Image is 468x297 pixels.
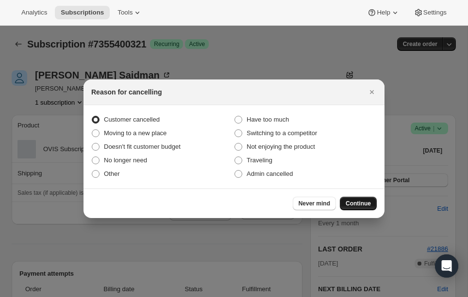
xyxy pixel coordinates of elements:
[377,9,390,16] span: Help
[247,116,289,123] span: Have too much
[247,129,317,137] span: Switching to a competitor
[247,170,293,177] span: Admin cancelled
[299,200,330,207] span: Never mind
[104,156,147,164] span: No longer need
[104,129,167,137] span: Moving to a new place
[104,116,160,123] span: Customer cancelled
[435,254,458,278] div: Open Intercom Messenger
[117,9,133,16] span: Tools
[16,6,53,19] button: Analytics
[365,85,379,99] button: Close
[55,6,110,19] button: Subscriptions
[247,143,315,150] span: Not enjoying the product
[247,156,272,164] span: Traveling
[61,9,104,16] span: Subscriptions
[408,6,452,19] button: Settings
[21,9,47,16] span: Analytics
[104,170,120,177] span: Other
[346,200,371,207] span: Continue
[293,197,336,210] button: Never mind
[340,197,377,210] button: Continue
[361,6,405,19] button: Help
[423,9,447,16] span: Settings
[91,87,162,97] h2: Reason for cancelling
[112,6,148,19] button: Tools
[104,143,181,150] span: Doesn't fit customer budget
